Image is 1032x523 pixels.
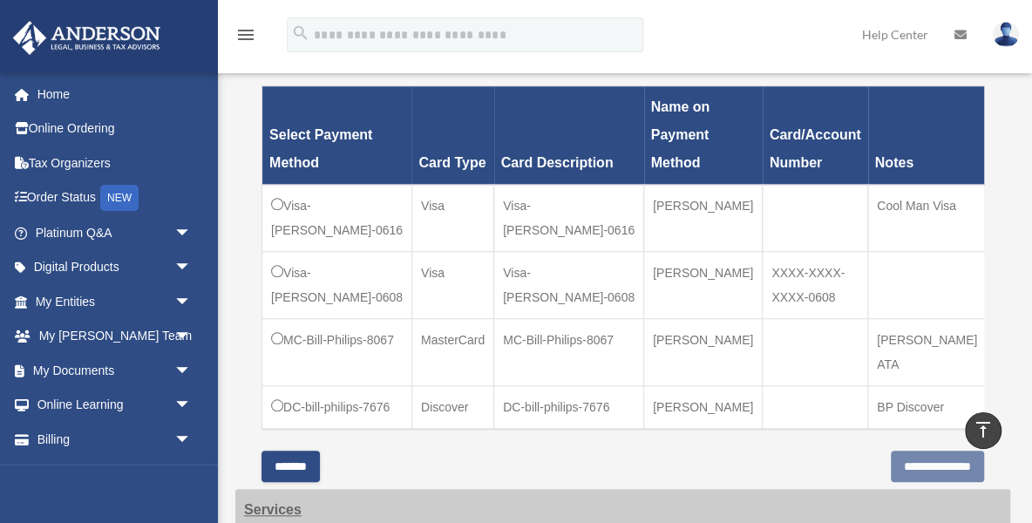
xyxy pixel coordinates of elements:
span: arrow_drop_down [174,215,209,251]
td: DC-bill-philips-7676 [494,386,644,430]
td: [PERSON_NAME] [644,185,763,252]
span: arrow_drop_down [174,388,209,424]
a: Billingarrow_drop_down [12,422,209,457]
a: Online Learningarrow_drop_down [12,388,218,423]
th: Card/Account Number [763,86,868,185]
a: Order StatusNEW [12,180,218,216]
td: Visa-[PERSON_NAME]-0616 [494,185,644,252]
a: vertical_align_top [965,412,1001,449]
img: Anderson Advisors Platinum Portal [8,21,166,55]
span: arrow_drop_down [174,353,209,389]
td: DC-bill-philips-7676 [262,386,412,430]
td: Discover [411,386,493,430]
th: Select Payment Method [262,86,412,185]
td: [PERSON_NAME] [644,386,763,430]
div: NEW [100,185,139,211]
a: My Documentsarrow_drop_down [12,353,218,388]
span: arrow_drop_down [174,422,209,458]
a: menu [235,31,256,45]
span: arrow_drop_down [174,250,209,286]
td: [PERSON_NAME] [644,319,763,386]
a: Platinum Q&Aarrow_drop_down [12,215,218,250]
td: MasterCard [411,319,493,386]
a: Home [12,77,218,112]
td: Visa-[PERSON_NAME]-0616 [262,185,412,252]
a: Online Ordering [12,112,218,146]
td: BP Discover [868,386,987,430]
a: My Entitiesarrow_drop_down [12,284,218,319]
span: arrow_drop_down [174,319,209,355]
i: search [291,24,310,43]
td: MC-Bill-Philips-8067 [262,319,412,386]
a: $Open Invoices [24,457,200,492]
th: Card Description [494,86,644,185]
th: Card Type [411,86,493,185]
td: [PERSON_NAME] ATA [868,319,987,386]
th: Notes [868,86,987,185]
td: Visa [411,185,493,252]
strong: Services [244,502,302,517]
a: Digital Productsarrow_drop_down [12,250,218,285]
th: Name on Payment Method [644,86,763,185]
a: Tax Organizers [12,146,218,180]
img: User Pic [993,22,1019,47]
td: Cool Man Visa [868,185,987,252]
td: Visa-[PERSON_NAME]-0608 [494,252,644,319]
i: vertical_align_top [973,419,994,440]
a: My [PERSON_NAME] Teamarrow_drop_down [12,319,218,354]
td: XXXX-XXXX-XXXX-0608 [763,252,868,319]
span: $ [51,464,60,486]
td: [PERSON_NAME] [644,252,763,319]
td: Visa-[PERSON_NAME]-0608 [262,252,412,319]
span: arrow_drop_down [174,284,209,320]
i: menu [235,24,256,45]
td: MC-Bill-Philips-8067 [494,319,644,386]
td: Visa [411,252,493,319]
